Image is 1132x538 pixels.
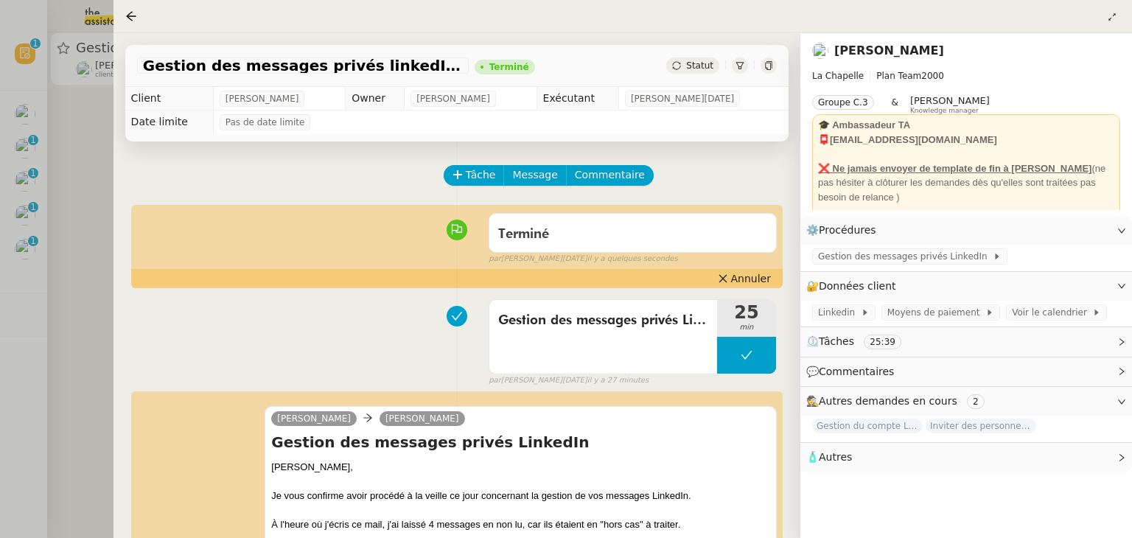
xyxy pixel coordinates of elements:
span: 💬 [806,366,901,377]
img: users%2F37wbV9IbQuXMU0UH0ngzBXzaEe12%2Favatar%2Fcba66ece-c48a-48c8-9897-a2adc1834457 [812,43,828,59]
a: [PERSON_NAME] [380,412,465,425]
div: 🕵️Autres demandes en cours 2 [800,387,1132,416]
div: ne pas hésiter à clôturer les demandes dès qu'elles sont traitées pas besoin de relance ) [818,161,1114,205]
div: 🧴Autres [800,443,1132,472]
div: Je vous confirme avoir procédé à la veille ce jour concernant la gestion de vos messages LinkedIn. [271,489,770,503]
u: ( [1091,163,1094,174]
span: Terminé [498,228,549,241]
span: Commentaire [575,167,645,184]
span: 🕵️ [806,395,990,407]
span: [PERSON_NAME] [416,91,490,106]
span: 🧴 [806,451,852,463]
span: Message [512,167,557,184]
span: min [717,321,776,334]
nz-tag: Groupe C.3 [812,95,874,110]
small: [PERSON_NAME][DATE] [489,374,649,387]
nz-tag: 25:39 [864,335,901,349]
app-user-label: Knowledge manager [910,95,990,114]
button: Annuler [712,270,777,287]
span: 🔐 [806,278,902,295]
u: ❌ Ne jamais envoyer de template de fin à [PERSON_NAME] [818,163,1091,174]
span: Plan Team [876,71,921,81]
div: 📮 [818,133,1114,147]
span: [PERSON_NAME] [910,95,990,106]
div: 🔐Données client [800,272,1132,301]
span: La Chapelle [812,71,864,81]
span: & [892,95,898,114]
button: Tâche [444,165,505,186]
span: par [489,374,501,387]
span: Données client [819,280,896,292]
span: il y a 27 minutes [587,374,649,387]
span: Procédures [819,224,876,236]
span: Gestion du compte LinkedIn de [PERSON_NAME] (post + gestion messages) - [DATE] [812,419,923,433]
div: ⏲️Tâches 25:39 [800,327,1132,356]
span: par [489,253,501,265]
span: ⏲️ [806,335,914,347]
span: ⚙️ [806,222,883,239]
span: Tâches [819,335,854,347]
button: Message [503,165,566,186]
td: Client [125,87,214,111]
td: Date limite [125,111,214,134]
span: 25 [717,304,776,321]
span: Annuler [731,271,771,286]
div: 💬Commentaires [800,357,1132,386]
small: [PERSON_NAME][DATE] [489,253,678,265]
span: Linkedin [818,305,861,320]
span: Moyens de paiement [887,305,985,320]
span: Inviter des personnes sur Linkedin - 24 septembre 2025 [926,419,1036,433]
span: Commentaires [819,366,894,377]
span: Pas de date limite [226,115,305,130]
div: ⚙️Procédures [800,216,1132,245]
h4: Gestion des messages privés LinkedIn [271,432,770,453]
strong: 🎓 Ambassadeur TA [818,119,910,130]
span: Statut [686,60,713,71]
span: Tâche [466,167,496,184]
span: Autres demandes en cours [819,395,957,407]
div: [PERSON_NAME], [271,460,770,475]
td: Owner [346,87,405,111]
div: Terminé [489,63,529,71]
span: Gestion des messages privés LinkedIn [498,310,708,332]
div: À l'heure où j'écris ce mail, j'ai laissé 4 messages en non lu, car ils étaient en "hors cas" à t... [271,517,770,532]
strong: [EMAIL_ADDRESS][DOMAIN_NAME] [830,134,997,145]
span: [PERSON_NAME] [226,91,299,106]
span: [PERSON_NAME][DATE] [631,91,734,106]
a: [PERSON_NAME] [271,412,357,425]
span: Gestion des messages privés LinkedIn [818,249,993,264]
nz-tag: 2 [967,394,985,409]
span: 2000 [921,71,944,81]
button: Commentaire [566,165,654,186]
span: Autres [819,451,852,463]
span: il y a quelques secondes [587,253,678,265]
span: Gestion des messages privés linkedIn - 24 septembre 2025 [143,58,463,73]
a: [PERSON_NAME] [834,43,944,57]
span: Voir le calendrier [1012,305,1092,320]
span: Knowledge manager [910,107,979,115]
td: Exécutant [537,87,618,111]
